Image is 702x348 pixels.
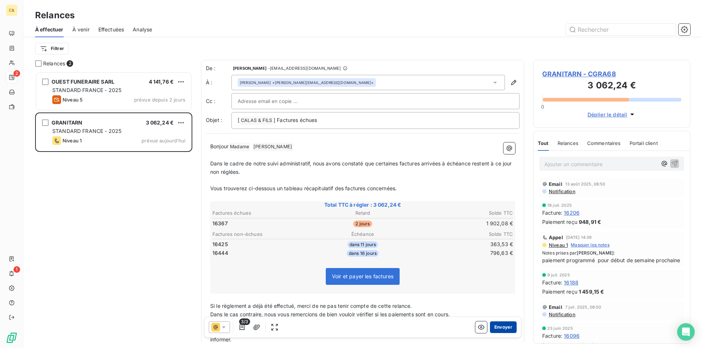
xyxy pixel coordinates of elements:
[587,140,621,146] span: Commentaires
[565,305,601,309] span: 7 juil. 2025, 08:50
[35,72,192,348] div: grid
[212,249,312,257] td: 16444
[549,234,563,240] span: Appel
[149,79,174,85] span: 4 141,76 €
[35,43,69,54] button: Filtrer
[133,26,152,33] span: Analyse
[63,97,83,103] span: Niveau 5
[72,26,90,33] span: À venir
[240,80,271,85] span: [PERSON_NAME]
[677,323,695,341] div: Open Intercom Messenger
[238,117,239,123] span: [
[588,111,627,118] span: Déplier le détail
[212,209,312,217] th: Factures échues
[212,230,312,238] th: Factures non-échues
[585,110,638,119] button: Déplier le détail
[549,304,562,310] span: Email
[542,209,562,217] span: Facture :
[541,104,544,110] span: 0
[542,279,562,286] span: Facture :
[252,143,293,151] span: [PERSON_NAME]
[347,241,378,248] span: dans 11 jours
[547,273,570,277] span: 9 juil. 2025
[141,138,185,144] span: prévue aujourd’hui
[414,240,513,248] td: 363,53 €
[206,97,231,105] label: Cc :
[134,97,185,103] span: prévue depuis 2 jours
[542,250,681,256] span: Notes prises par :
[146,119,174,126] span: 3 062,24 €
[239,318,250,325] span: 3/3
[542,332,562,340] span: Facture :
[538,140,549,146] span: Tout
[63,138,82,144] span: Niveau 1
[347,250,379,257] span: dans 16 jours
[238,96,316,107] input: Adresse email en copie ...
[490,321,517,333] button: Envoyer
[542,288,577,295] span: Paiement reçu
[211,201,514,209] span: Total TTC à régler : 3 062,24 €
[313,230,412,238] th: Échéance
[210,303,412,309] span: Si le règlement a déjà été effectué, merci de ne pas tenir compte de cette relance.
[547,203,572,207] span: 18 juil. 2025
[332,273,393,279] span: Voir et payer les factures
[210,185,397,191] span: Vous trouverez ci-dessous un tableau récapitulatif des factures concernées.
[542,69,681,79] span: GRANITARN - CGRA68
[579,218,601,226] span: 948,91 €
[210,311,450,317] span: Dans le cas contraire, nous vous remercions de bien vouloir vérifier si les paiements sont en cours.
[273,117,317,123] span: ] Factures échues
[6,4,18,16] div: C&
[52,119,82,126] span: GRANITARN
[52,79,114,85] span: OUEST FUNERAIRE SARL
[414,209,513,217] th: Solde TTC
[548,188,575,194] span: Notification
[565,182,605,186] span: 13 août 2025, 08:50
[579,288,604,295] span: 1 459,15 €
[542,256,681,264] span: paiement programmé pour début de semaine prochaine
[564,279,578,286] span: 16188
[67,60,73,67] span: 2
[542,79,681,93] h3: 3 062,24 €
[577,250,614,256] span: [PERSON_NAME]
[206,79,231,86] label: À :
[571,242,609,248] span: Masquer les notes
[210,143,229,149] span: Bonjour
[52,128,121,134] span: STANDARD FRANCE - 2025
[558,140,578,146] span: Relances
[414,230,513,238] th: Solde TTC
[548,311,575,317] span: Notification
[564,332,580,340] span: 16096
[313,209,412,217] th: Retard
[206,117,222,123] span: Objet :
[564,209,580,217] span: 16206
[268,66,341,70] span: - [EMAIL_ADDRESS][DOMAIN_NAME]
[566,235,592,240] span: [DATE] 14:39
[35,9,75,22] h3: Relances
[566,24,676,35] input: Rechercher
[98,26,124,33] span: Effectuées
[549,181,562,187] span: Email
[542,218,577,226] span: Paiement reçu
[212,240,312,248] td: 16425
[43,60,65,67] span: Relances
[52,87,121,93] span: STANDARD FRANCE - 2025
[206,65,231,72] span: De :
[240,80,374,85] div: <[PERSON_NAME][EMAIL_ADDRESS][DOMAIN_NAME]>
[212,220,228,227] span: 16367
[14,70,20,77] span: 2
[6,332,18,344] img: Logo LeanPay
[547,326,573,330] span: 23 juin 2025
[414,219,513,227] td: 1 902,08 €
[414,249,513,257] td: 796,63 €
[233,66,267,70] span: [PERSON_NAME]
[630,140,658,146] span: Portail client
[229,143,250,151] span: Madame
[6,72,17,83] a: 2
[353,221,372,227] span: 2 jours
[210,160,513,175] span: Dans le cadre de notre suivi administratif, nous avons constaté que certaines factures arrivées à...
[14,266,20,273] span: 1
[35,26,64,33] span: À effectuer
[240,116,273,125] span: CALAS & FILS
[548,242,568,248] span: Niveau 1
